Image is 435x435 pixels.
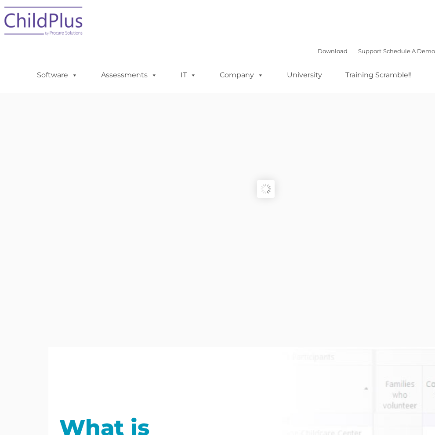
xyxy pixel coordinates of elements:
[278,66,331,84] a: University
[383,47,435,54] a: Schedule A Demo
[337,66,420,84] a: Training Scramble!!
[318,47,435,54] font: |
[28,66,87,84] a: Software
[358,47,381,54] a: Support
[318,47,348,54] a: Download
[211,66,272,84] a: Company
[92,66,166,84] a: Assessments
[172,66,205,84] a: IT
